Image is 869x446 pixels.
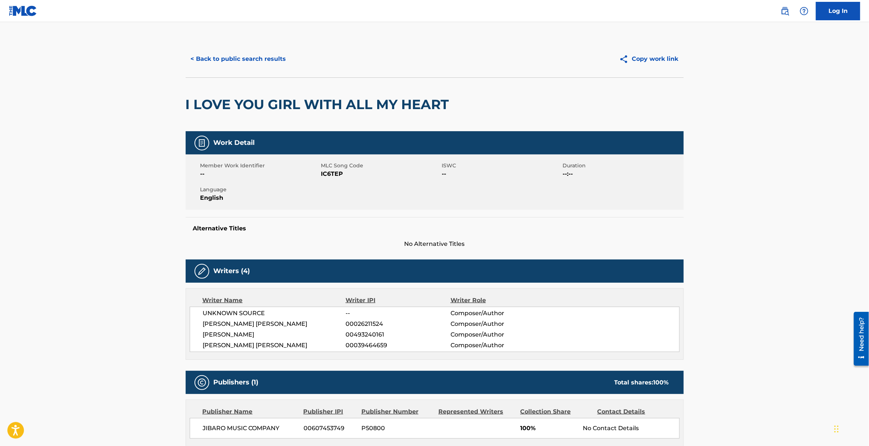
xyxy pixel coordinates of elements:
div: Publisher IPI [304,407,356,416]
span: Member Work Identifier [200,162,319,170]
span: 00026211524 [346,320,450,328]
div: Publisher Name [203,407,298,416]
iframe: Chat Widget [832,411,869,446]
span: P50800 [361,424,433,433]
div: No Contact Details [583,424,679,433]
div: Writer Role [451,296,546,305]
span: ISWC [442,162,561,170]
span: English [200,194,319,202]
span: --:-- [563,170,682,178]
a: Public Search [778,4,792,18]
div: Help [797,4,812,18]
div: Collection Share [520,407,592,416]
div: Writer Name [203,296,346,305]
span: -- [200,170,319,178]
div: Represented Writers [438,407,515,416]
span: 100% [520,424,577,433]
h2: I LOVE YOU GIRL WITH ALL MY HEART [186,96,453,113]
span: Language [200,186,319,194]
span: Duration [563,162,682,170]
h5: Writers (4) [214,267,250,275]
span: [PERSON_NAME] [PERSON_NAME] [203,320,346,328]
div: Drag [834,418,839,440]
span: No Alternative Titles [186,240,684,248]
div: Contact Details [598,407,669,416]
img: help [800,7,809,15]
img: Copy work link [619,55,632,64]
img: Publishers [197,378,206,387]
h5: Publishers (1) [214,378,259,387]
span: UNKNOWN SOURCE [203,309,346,318]
span: 00607453749 [304,424,356,433]
iframe: Resource Center [848,309,869,369]
span: [PERSON_NAME] [PERSON_NAME] [203,341,346,350]
span: IC6TEP [321,170,440,178]
div: Writer IPI [346,296,451,305]
span: Composer/Author [451,309,546,318]
img: Work Detail [197,139,206,147]
div: Publisher Number [361,407,433,416]
button: < Back to public search results [186,50,291,68]
img: MLC Logo [9,6,37,16]
div: Total shares: [614,378,669,387]
span: -- [442,170,561,178]
span: MLC Song Code [321,162,440,170]
h5: Work Detail [214,139,255,147]
span: JIBARO MUSIC COMPANY [203,424,298,433]
span: Composer/Author [451,330,546,339]
span: 100 % [653,379,669,386]
img: Writers [197,267,206,276]
span: -- [346,309,450,318]
span: Composer/Author [451,320,546,328]
img: search [781,7,789,15]
a: Log In [816,2,860,20]
span: 00493240161 [346,330,450,339]
span: Composer/Author [451,341,546,350]
span: [PERSON_NAME] [203,330,346,339]
span: 00039464659 [346,341,450,350]
h5: Alternative Titles [193,225,676,232]
button: Copy work link [614,50,684,68]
